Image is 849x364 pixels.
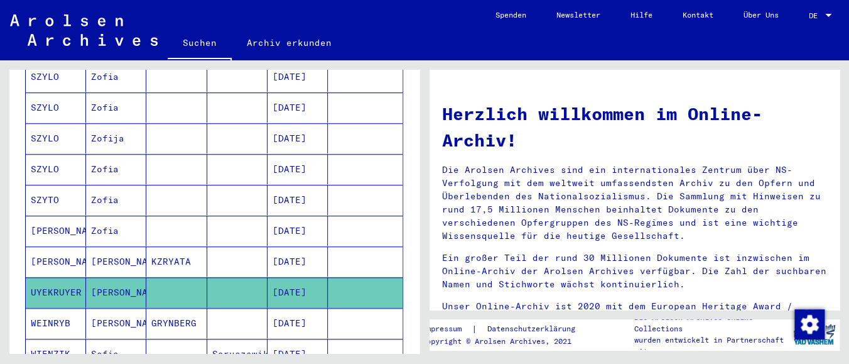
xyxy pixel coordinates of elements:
a: Archiv erkunden [232,28,347,58]
mat-cell: [DATE] [268,62,328,92]
a: Impressum [422,323,472,336]
p: Die Arolsen Archives Online-Collections [634,312,788,334]
mat-cell: SZYLO [26,92,86,123]
mat-cell: [DATE] [268,246,328,277]
a: Suchen [168,28,232,60]
mat-cell: SZYLO [26,123,86,153]
mat-cell: [DATE] [268,277,328,307]
mat-cell: GRYNBERG [146,308,207,338]
mat-cell: [DATE] [268,185,328,215]
mat-cell: KZRYATA [146,246,207,277]
mat-cell: UYEKRUYER [26,277,86,307]
mat-cell: Zofia [86,185,146,215]
p: Ein großer Teil der rund 30 Millionen Dokumente ist inzwischen im Online-Archiv der Arolsen Archi... [442,251,827,291]
mat-cell: [PERSON_NAME] [26,216,86,246]
img: Arolsen_neg.svg [10,14,158,46]
p: Copyright © Arolsen Archives, 2021 [422,336,590,347]
mat-cell: Zofia [86,92,146,123]
p: Unser Online-Archiv ist 2020 mit dem European Heritage Award / Europa Nostra Award 2020 ausgezeic... [442,300,827,339]
mat-cell: SZYLO [26,62,86,92]
div: | [422,323,590,336]
mat-cell: Zofia [86,62,146,92]
mat-cell: [PERSON_NAME] [86,308,146,338]
mat-cell: Zofia [86,154,146,184]
a: Datenschutzerklärung [477,323,590,336]
mat-cell: [DATE] [268,123,328,153]
mat-cell: Zofia [86,216,146,246]
p: Die Arolsen Archives sind ein internationales Zentrum über NS-Verfolgung mit dem weltweit umfasse... [442,163,827,243]
mat-cell: [DATE] [268,216,328,246]
img: Zustimmung ändern [794,309,825,339]
img: yv_logo.png [791,319,838,350]
mat-cell: WEINRYB [26,308,86,338]
mat-cell: [PERSON_NAME] [26,246,86,277]
span: DE [809,11,823,20]
mat-cell: SZYLO [26,154,86,184]
h1: Herzlich willkommen im Online-Archiv! [442,101,827,153]
mat-cell: [PERSON_NAME] [86,246,146,277]
mat-cell: Zofija [86,123,146,153]
mat-cell: [DATE] [268,92,328,123]
mat-cell: [DATE] [268,154,328,184]
mat-cell: SZYTO [26,185,86,215]
mat-cell: [DATE] [268,308,328,338]
mat-cell: [PERSON_NAME] [86,277,146,307]
p: wurden entwickelt in Partnerschaft mit [634,334,788,357]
